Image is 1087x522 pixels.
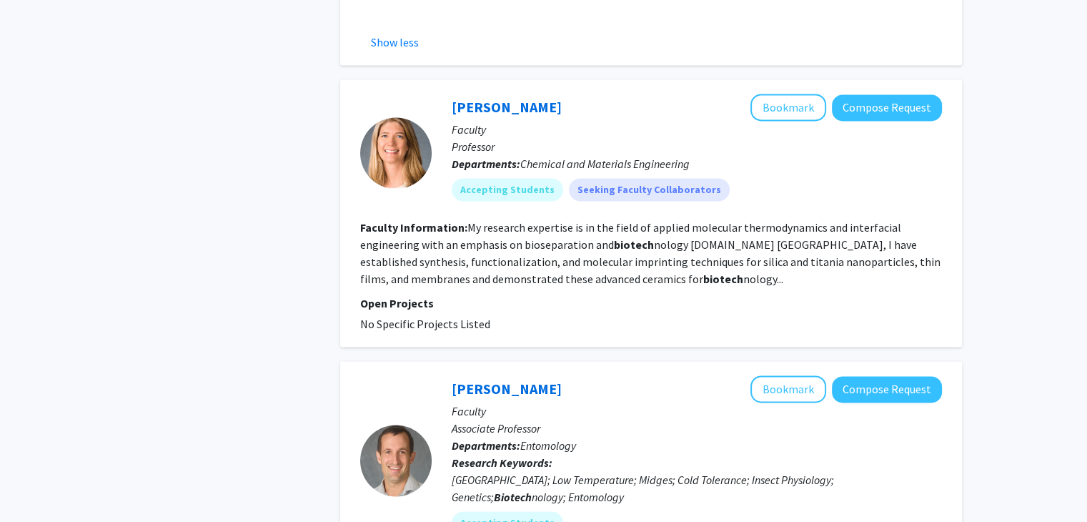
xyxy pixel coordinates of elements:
a: [PERSON_NAME] [452,380,562,398]
p: Professor [452,138,942,155]
b: Departments: [452,438,520,453]
mat-chip: Seeking Faculty Collaborators [569,178,730,201]
span: Chemical and Materials Engineering [520,157,690,171]
div: [GEOGRAPHIC_DATA]; Low Temperature; Midges; Cold Tolerance; Insect Physiology; Genetics; nology; ... [452,471,942,506]
a: [PERSON_NAME] [452,98,562,116]
p: Open Projects [360,295,942,312]
b: Biotech [494,490,532,504]
button: Add Barbara Knutson to Bookmarks [750,94,826,121]
button: Add Nicholas Teets to Bookmarks [750,375,826,403]
b: biotech [703,272,743,286]
iframe: Chat [11,458,61,511]
button: Compose Request to Barbara Knutson [832,94,942,121]
button: Show less [371,34,419,51]
p: Faculty [452,121,942,138]
mat-chip: Accepting Students [452,178,563,201]
p: Associate Professor [452,420,942,437]
span: Entomology [520,438,576,453]
button: Compose Request to Nicholas Teets [832,376,942,403]
p: Faculty [452,403,942,420]
fg-read-more: My research expertise is in the field of applied molecular thermodynamics and interfacial enginee... [360,220,940,286]
b: Departments: [452,157,520,171]
b: Research Keywords: [452,455,552,470]
span: No Specific Projects Listed [360,317,490,331]
b: biotech [614,237,654,252]
b: Faculty Information: [360,220,467,235]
